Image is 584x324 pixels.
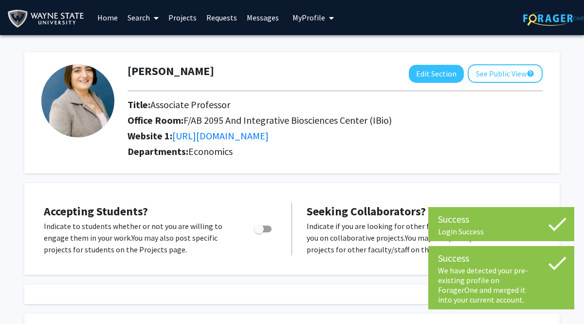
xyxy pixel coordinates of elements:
span: F/AB 2095 And Integrative Biosciences Center (IBio) [183,114,392,126]
h2: Website 1: [128,130,543,142]
a: Opens in a new tab [172,130,269,142]
h2: Title: [128,99,543,111]
div: Success [438,212,565,227]
span: My Profile [292,13,325,22]
a: Requests [201,0,242,35]
h1: [PERSON_NAME] [128,64,214,78]
mat-icon: help [527,68,534,79]
img: ForagerOne Logo [523,11,584,26]
div: Toggle [250,220,277,235]
p: Indicate to students whether or not you are willing to engage them in your work. You may also pos... [44,220,236,255]
img: Profile Picture [41,64,114,137]
span: Seeking Collaborators? [307,204,426,219]
button: See Public View [468,64,543,83]
span: Economics [188,145,233,157]
img: Wayne State University Logo [7,8,89,30]
span: Associate Professor [150,98,230,111]
a: Projects [164,0,201,35]
h2: Office Room: [128,114,543,126]
span: Accepting Students? [44,204,148,219]
p: Indicate if you are looking for other faculty/staff to join you on collaborative projects. You ma... [307,220,499,255]
div: We have detected your pre-existing profile on ForagerOne and merged it into your current account. [438,266,565,305]
a: Home [92,0,123,35]
button: Edit Section [409,65,464,83]
a: Messages [242,0,284,35]
a: Search [123,0,164,35]
div: Success [438,251,565,266]
div: Login Success [438,227,565,236]
h2: Departments: [120,146,550,157]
